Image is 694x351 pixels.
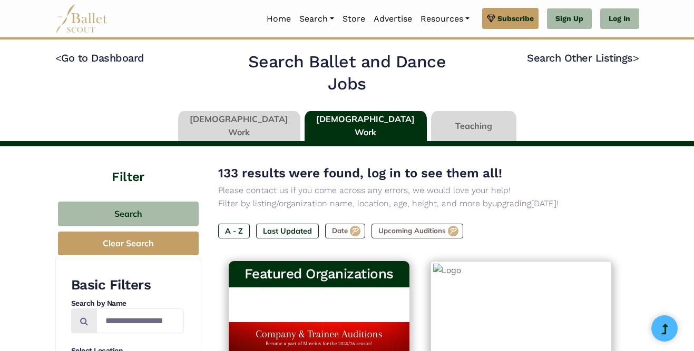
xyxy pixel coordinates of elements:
[487,13,495,24] img: gem.svg
[482,8,539,29] a: Subscribe
[429,111,519,142] li: Teaching
[58,232,199,255] button: Clear Search
[302,111,429,142] li: [DEMOGRAPHIC_DATA] Work
[547,8,592,29] a: Sign Up
[262,8,295,30] a: Home
[218,224,250,238] label: A - Z
[633,51,639,64] code: >
[71,298,184,309] h4: Search by Name
[176,111,302,142] li: [DEMOGRAPHIC_DATA] Work
[325,224,365,238] label: Date
[55,51,62,64] code: <
[234,51,459,95] h2: Search Ballet and Dance Jobs
[295,8,338,30] a: Search
[600,8,639,29] a: Log In
[218,166,502,180] span: 133 results were found, log in to see them all!
[96,308,184,333] input: Search by names...
[369,8,416,30] a: Advertise
[237,265,402,283] h3: Featured Organizations
[492,198,531,208] a: upgrading
[55,146,201,186] h4: Filter
[416,8,474,30] a: Resources
[372,224,463,238] label: Upcoming Auditions
[497,13,534,24] span: Subscribe
[58,202,199,226] button: Search
[218,197,622,210] p: Filter by listing/organization name, location, age, height, and more by [DATE]!
[71,276,184,294] h3: Basic Filters
[218,184,622,197] p: Please contact us if you come across any errors, we would love your help!
[256,224,319,238] label: Last Updated
[338,8,369,30] a: Store
[55,52,144,64] a: <Go to Dashboard
[527,52,639,64] a: Search Other Listings>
